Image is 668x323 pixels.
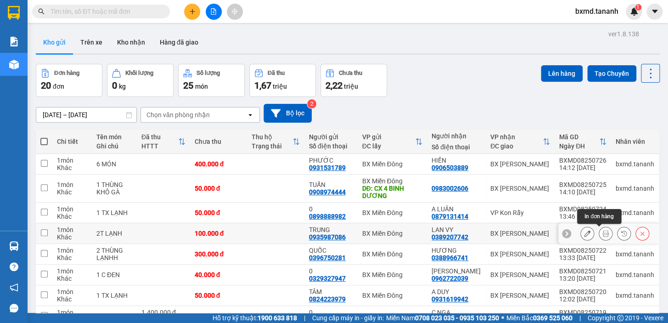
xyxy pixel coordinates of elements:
div: QUỐC [309,247,353,254]
div: 1 món [57,157,87,164]
span: Miền Bắc [506,313,573,323]
strong: 0369 525 060 [533,314,573,322]
svg: open [247,111,254,119]
span: đơn [53,83,64,90]
div: 0898888982 [309,213,346,220]
span: triệu [344,83,358,90]
div: bxmd.tananh [616,160,654,168]
div: Khác [57,233,87,241]
div: BXMD08250725 [559,181,606,188]
span: 25 [183,80,193,91]
div: 50.000 đ [195,185,243,192]
div: 40.000 đ [195,271,243,278]
div: bxmd.tananh [616,312,654,320]
div: LAN VY [432,226,481,233]
div: 0 [309,267,353,275]
div: 1 THÙNG KHÔ GÀ [96,181,132,196]
div: 1 món [57,226,87,233]
button: Chưa thu2,22 triệu [320,64,387,97]
span: 20 [41,80,51,91]
div: 2 THÙNG LẠNHH [96,247,132,261]
div: C GIANG [432,267,481,275]
div: 1 món [57,205,87,213]
div: ĐC giao [490,142,543,150]
img: logo-vxr [8,6,20,20]
div: Khác [57,275,87,282]
span: copyright [617,315,623,321]
div: BX Miền Đông [362,160,422,168]
div: BX [PERSON_NAME] [490,271,550,278]
span: search [38,8,45,15]
span: question-circle [10,262,18,271]
input: Tìm tên, số ĐT hoặc mã đơn [51,6,159,17]
span: triệu [273,83,287,90]
img: solution-icon [9,37,19,46]
div: Ghi chú [96,142,132,150]
div: 1 món [57,247,87,254]
div: bxmd.tananh [616,271,654,278]
button: Trên xe [73,31,110,53]
div: BX [PERSON_NAME] [490,292,550,299]
span: 0 [112,80,117,91]
span: caret-down [651,7,659,16]
button: plus [184,4,200,20]
span: Cung cấp máy in - giấy in: [312,313,384,323]
div: bxmd.tananh [616,185,654,192]
div: Sửa đơn hàng [580,227,594,240]
button: aim [227,4,243,20]
div: 12:02 [DATE] [559,295,606,303]
div: 300.000 đ [195,250,243,258]
span: Hỗ trợ kỹ thuật: [213,313,297,323]
strong: 0708 023 035 - 0935 103 250 [415,314,499,322]
div: BXMD08250724 [559,205,606,213]
div: 13:20 [DATE] [559,275,606,282]
div: 13:46 [DATE] [559,213,606,220]
div: 1 món [57,288,87,295]
div: bxmd.tananh [616,209,654,216]
div: 0962722039 [432,275,468,282]
div: HƯƠNG [432,247,481,254]
div: TRUNG [309,226,353,233]
div: Nhân viên [616,138,654,145]
span: message [10,304,18,312]
div: 0389207742 [432,233,468,241]
div: C NGA [432,309,481,316]
button: Kho gửi [36,31,73,53]
div: A LUÂN [432,205,481,213]
div: Khác [57,188,87,196]
th: Toggle SortBy [358,130,427,154]
div: bxmd.tananh [616,250,654,258]
div: 2T LẠNH [96,230,132,237]
div: 0935987086 [309,233,346,241]
input: Select a date range. [36,108,136,122]
div: ver 1.8.138 [608,29,639,39]
div: 0396750281 [309,254,346,261]
div: DĐ: CX 4 BINH DƯƠNG [362,185,422,199]
div: 0879131414 [432,213,468,220]
div: 400.000 đ [195,160,243,168]
div: BXMD08250720 [559,288,606,295]
div: BX Miền Đông [362,292,422,299]
span: file-add [210,8,217,15]
div: VP Kon Rẫy [490,209,550,216]
div: Chi tiết [57,138,87,145]
div: Thu hộ [252,133,292,141]
div: ĐC lấy [362,142,415,150]
th: Toggle SortBy [137,130,190,154]
div: Số lượng [196,70,220,76]
div: VP nhận [490,133,543,141]
img: icon-new-feature [630,7,638,16]
span: bxmd.tananh [568,6,626,17]
div: 1 C ĐEN [96,271,132,278]
div: TUẤN [309,181,353,188]
div: 0824223979 [309,295,346,303]
div: 1 TX LẠNH [96,292,132,299]
th: Toggle SortBy [555,130,611,154]
div: VP gửi [362,133,415,141]
span: kg [119,83,126,90]
span: món [195,83,208,90]
button: Kho nhận [110,31,152,53]
div: PHƯỚC [309,157,353,164]
div: Khác [57,295,87,303]
div: Người nhận [432,132,481,140]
